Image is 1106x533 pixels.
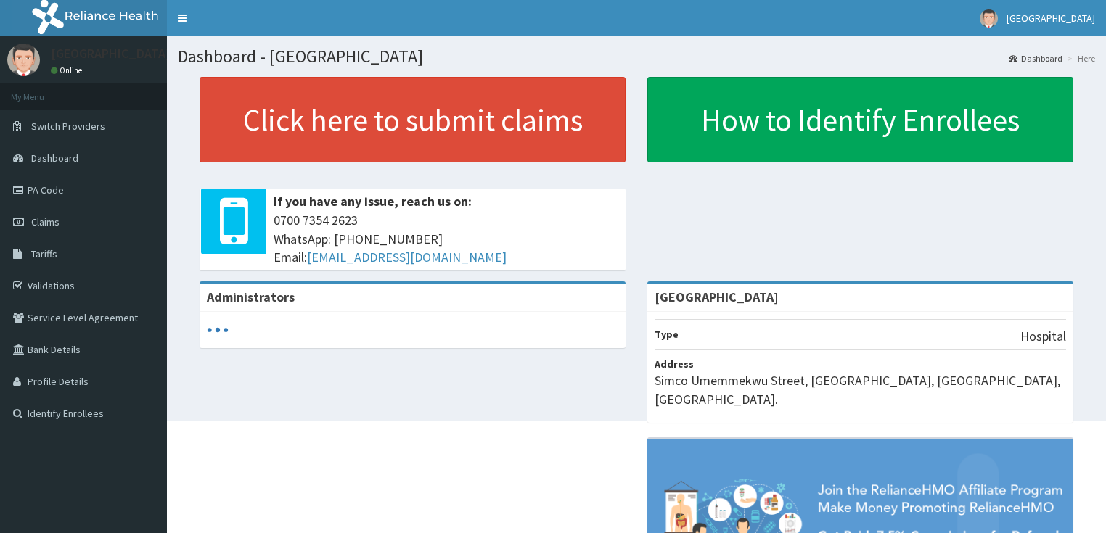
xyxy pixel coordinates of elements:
[31,215,60,228] span: Claims
[31,152,78,165] span: Dashboard
[207,319,229,341] svg: audio-loading
[207,289,295,305] b: Administrators
[647,77,1073,162] a: How to Identify Enrollees
[655,328,679,341] b: Type
[51,65,86,75] a: Online
[274,193,472,210] b: If you have any issue, reach us on:
[1020,327,1066,346] p: Hospital
[1064,52,1095,65] li: Here
[307,249,507,265] a: [EMAIL_ADDRESS][DOMAIN_NAME]
[51,47,171,60] p: [GEOGRAPHIC_DATA]
[7,44,40,76] img: User Image
[655,371,1066,408] p: Simco Umemmekwu Street, [GEOGRAPHIC_DATA], [GEOGRAPHIC_DATA], [GEOGRAPHIC_DATA].
[200,77,626,162] a: Click here to submit claims
[274,211,618,267] span: 0700 7354 2623 WhatsApp: [PHONE_NUMBER] Email:
[178,47,1095,66] h1: Dashboard - [GEOGRAPHIC_DATA]
[655,289,779,305] strong: [GEOGRAPHIC_DATA]
[980,9,998,28] img: User Image
[31,120,105,133] span: Switch Providers
[1009,52,1062,65] a: Dashboard
[31,247,57,260] span: Tariffs
[1007,12,1095,25] span: [GEOGRAPHIC_DATA]
[655,358,694,371] b: Address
